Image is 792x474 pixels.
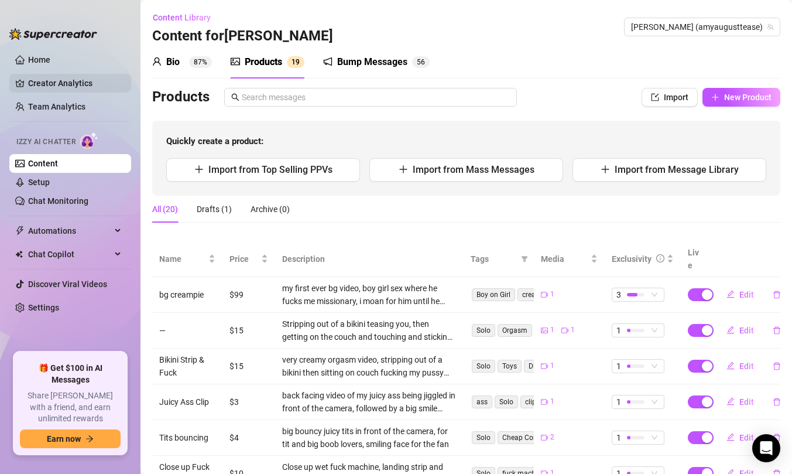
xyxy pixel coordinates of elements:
[166,55,180,69] div: Bio
[739,290,754,299] span: Edit
[421,58,425,66] span: 6
[287,56,304,68] sup: 19
[616,360,621,373] span: 1
[16,137,76,148] span: Izzy AI Chatter
[47,434,81,444] span: Earn now
[498,431,554,444] span: Cheap Content
[28,303,59,312] a: Settings
[572,158,766,182] button: Import from Message Library
[717,428,763,447] button: Edit
[717,285,763,304] button: Edit
[153,13,211,22] span: Content Library
[471,253,516,265] span: Tags
[763,285,790,304] button: delete
[550,432,554,443] span: 2
[28,221,111,240] span: Automations
[245,55,282,69] div: Products
[773,291,781,299] span: delete
[541,327,548,334] span: picture
[601,165,610,174] span: plus
[222,384,275,420] td: $3
[664,93,688,102] span: Import
[282,282,457,308] div: my first ever bg video, boy girl sex where he fucks me missionary, i moan for him until he creamp...
[152,313,222,349] td: —
[724,93,772,102] span: New Product
[15,250,23,258] img: Chat Copilot
[208,164,332,175] span: Import from Top Selling PPVs
[28,178,50,187] a: Setup
[763,393,790,411] button: delete
[197,203,232,216] div: Drafts (1)
[222,241,275,277] th: Price
[399,165,408,174] span: plus
[20,429,121,448] button: Earn nowarrow-right
[222,313,275,349] td: $15
[763,428,790,447] button: delete
[519,250,530,268] span: filter
[194,165,204,174] span: plus
[763,357,790,376] button: delete
[242,91,510,104] input: Search messages
[20,363,121,386] span: 🎁 Get $100 in AI Messages
[571,325,575,336] span: 1
[550,396,554,407] span: 1
[561,327,568,334] span: video-camera
[739,397,754,407] span: Edit
[166,136,263,146] strong: Quickly create a product:
[412,56,430,68] sup: 56
[550,289,554,300] span: 1
[166,158,360,182] button: Import from Top Selling PPVs
[717,357,763,376] button: Edit
[616,395,621,408] span: 1
[773,326,781,335] span: delete
[413,164,534,175] span: Import from Mass Messages
[717,393,763,411] button: Edit
[292,58,296,66] span: 1
[222,420,275,456] td: $4
[616,324,621,337] span: 1
[773,362,781,370] span: delete
[28,159,58,168] a: Content
[152,27,333,46] h3: Content for [PERSON_NAME]
[152,8,220,27] button: Content Library
[472,288,515,301] span: Boy on Girl
[763,321,790,340] button: delete
[282,318,457,343] div: Stripping out of a bikini teasing you, then getting on the couch and touching and sticking my fin...
[222,349,275,384] td: $15
[28,196,88,206] a: Chat Monitoring
[612,253,652,265] div: Exclusivity
[726,397,735,405] span: edit
[498,360,522,373] span: Toys
[656,254,664,262] span: info-circle
[616,431,621,444] span: 1
[726,362,735,370] span: edit
[550,360,554,371] span: 1
[651,93,659,101] span: import
[726,290,735,298] span: edit
[296,58,300,66] span: 9
[231,57,240,66] span: picture
[541,253,588,265] span: Media
[726,433,735,441] span: edit
[520,395,541,408] span: clip
[642,88,698,107] button: Import
[152,241,222,277] th: Name
[85,435,94,443] span: arrow-right
[524,360,550,373] span: Dildo
[541,434,548,441] span: video-camera
[231,93,239,101] span: search
[152,384,222,420] td: Juicy Ass Clip
[464,241,534,277] th: Tags
[631,18,773,36] span: Amy (amyaugusttease)
[369,158,563,182] button: Import from Mass Messages
[521,255,528,262] span: filter
[711,93,719,101] span: plus
[282,353,457,379] div: very creamy orgasm video, stripping out of a bikini then sitting on couch fucking my pussy until ...
[15,226,25,236] span: thunderbolt
[541,398,548,405] span: video-camera
[681,241,710,277] th: Live
[517,288,556,301] span: creampie
[28,245,111,264] span: Chat Copilot
[282,425,457,451] div: big bouncy juicy tits in front of the camera, for tit and big boob lovers, smiling face for the fan
[152,349,222,384] td: Bikini Strip & Fuck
